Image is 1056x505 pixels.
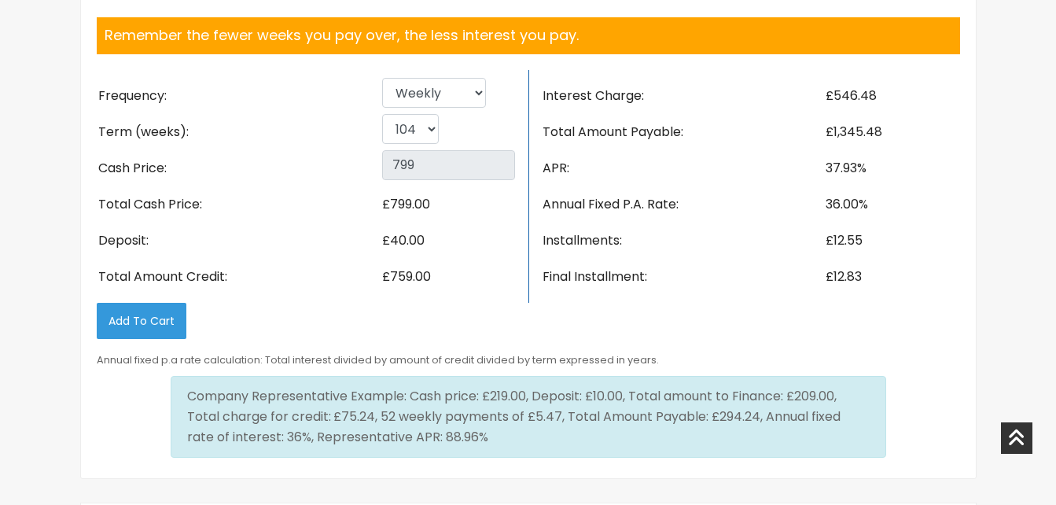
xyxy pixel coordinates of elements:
li: Term (weeks): [97,114,381,150]
li: Total Cash Price: [97,186,381,223]
li: £759.00 [381,259,517,295]
li: £40.00 [381,223,517,259]
li: Deposit: [97,223,381,259]
li: £546.48 [824,78,960,114]
li: Installments: [541,223,824,259]
li: Interest Charge: [541,78,824,114]
small: Annual fixed p.a rate calculation: Total interest divided by amount of credit divided by term exp... [97,353,659,367]
li: £799.00 [381,186,517,223]
li: 37.93% [824,150,960,186]
span: Company Representative Example: Cash price: £219.00, Deposit: £10.00, Total amount to Finance: £2... [187,387,837,426]
li: Annual Fixed P.A. Rate: [541,186,824,223]
li: 36.00% [824,186,960,223]
li: Final Installment: [541,259,824,295]
li: £12.55 [824,223,960,259]
li: £12.83 [824,259,960,295]
li: Total Amount Payable: [541,114,824,150]
span: Remember the fewer weeks you pay over, the less interest you pay. [105,25,579,45]
li: APR: [541,150,824,186]
li: Total Amount Credit: [97,259,381,295]
button: Add to Cart [97,303,186,339]
li: Frequency: [97,78,381,114]
span: £75.24, 52 weekly payments of £5.47, Total Amount Payable: £294.24, Annual fixed rate of interest... [187,407,841,446]
li: £1,345.48 [824,114,960,150]
li: Cash Price: [97,150,381,186]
